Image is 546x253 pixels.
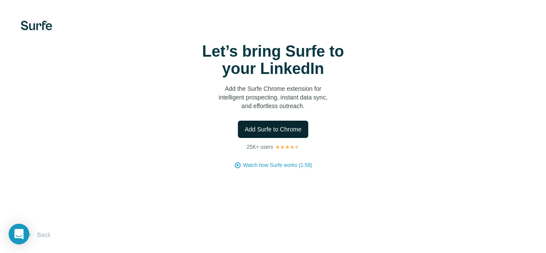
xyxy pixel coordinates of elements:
[245,125,302,134] span: Add Surfe to Chrome
[187,84,360,110] p: Add the Surfe Chrome extension for intelligent prospecting, instant data sync, and effortless out...
[275,144,300,150] img: Rating Stars
[246,143,273,151] p: 25K+ users
[9,224,29,244] div: Open Intercom Messenger
[21,227,57,243] button: Back
[21,21,52,30] img: Surfe's logo
[187,43,360,77] h1: Let’s bring Surfe to your LinkedIn
[243,161,312,169] button: Watch how Surfe works (1:58)
[238,121,309,138] button: Add Surfe to Chrome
